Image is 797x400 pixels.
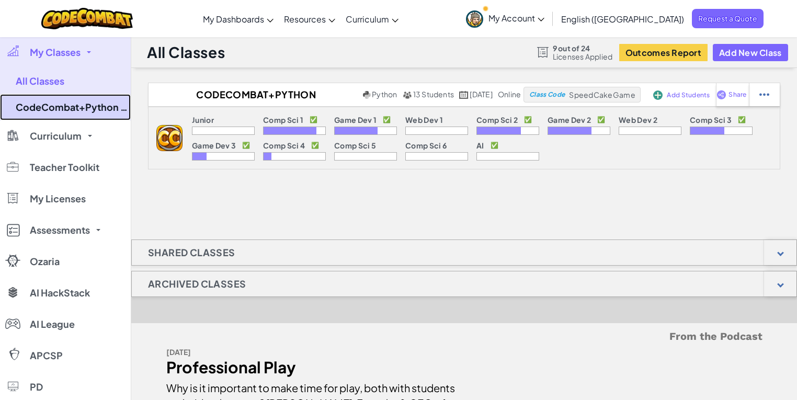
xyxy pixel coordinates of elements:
p: ✅ [738,116,746,124]
span: [DATE] [470,89,492,99]
p: Game Dev 1 [334,116,377,124]
p: Comp Sci 3 [690,116,732,124]
p: Game Dev 2 [548,116,591,124]
p: Junior [192,116,214,124]
p: ✅ [242,141,250,150]
p: Web Dev 2 [619,116,657,124]
img: IconStudentEllipsis.svg [759,90,769,99]
span: Curriculum [30,131,82,141]
h1: Archived Classes [132,271,262,297]
a: Request a Quote [692,9,764,28]
span: SpeedCakeGame [569,90,635,99]
p: Comp Sci 2 [476,116,518,124]
p: ✅ [491,141,498,150]
span: Ozaria [30,257,60,266]
p: ✅ [383,116,391,124]
p: Web Dev 1 [405,116,443,124]
h2: CodeCombat+Python (replacement) [149,87,360,102]
button: Add New Class [713,44,788,61]
p: Comp Sci 4 [263,141,305,150]
a: CodeCombat+Python (replacement) Python 13 Students [DATE] online [149,87,523,102]
a: My Account [461,2,550,35]
div: [DATE] [166,345,457,360]
span: Resources [284,14,326,25]
p: Comp Sci 1 [263,116,303,124]
p: ✅ [311,141,319,150]
button: Outcomes Report [619,44,708,61]
span: Licenses Applied [553,52,613,61]
img: IconShare_Purple.svg [716,90,726,99]
p: Comp Sci 5 [334,141,376,150]
img: python.png [363,91,371,99]
img: avatar [466,10,483,28]
p: ✅ [597,116,605,124]
span: Teacher Toolkit [30,163,99,172]
h1: Shared Classes [132,239,252,266]
img: CodeCombat logo [41,8,133,29]
span: Add Students [667,92,710,98]
span: Class Code [529,92,565,98]
span: Curriculum [346,14,389,25]
a: My Dashboards [198,5,279,33]
p: Comp Sci 6 [405,141,447,150]
div: online [498,90,521,99]
span: Python [372,89,397,99]
img: MultipleUsers.png [403,91,412,99]
span: My Classes [30,48,81,57]
a: Resources [279,5,340,33]
span: AI League [30,319,75,329]
h5: From the Podcast [166,328,762,345]
span: My Dashboards [203,14,264,25]
h1: All Classes [147,42,225,62]
a: English ([GEOGRAPHIC_DATA]) [556,5,689,33]
span: Share [728,92,746,98]
a: Curriculum [340,5,404,33]
p: AI [476,141,484,150]
span: 9 out of 24 [553,44,613,52]
p: ✅ [524,116,532,124]
span: English ([GEOGRAPHIC_DATA]) [561,14,684,25]
img: IconAddStudents.svg [653,90,663,100]
img: logo [156,125,183,151]
span: 13 Students [413,89,454,99]
span: My Account [488,13,544,24]
span: My Licenses [30,194,86,203]
span: AI HackStack [30,288,90,298]
p: ✅ [310,116,317,124]
span: Assessments [30,225,90,235]
div: Professional Play [166,360,457,375]
img: calendar.svg [459,91,469,99]
p: Game Dev 3 [192,141,236,150]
